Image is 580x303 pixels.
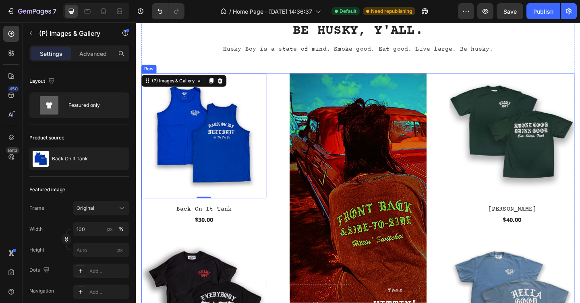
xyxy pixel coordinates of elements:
[3,3,60,19] button: 7
[107,225,113,233] div: px
[119,225,124,233] div: %
[341,209,477,220] div: $40.00
[136,23,580,303] iframe: Design area
[341,55,477,191] a: BRONSON TEE
[29,134,64,141] div: Product source
[29,186,65,193] div: Featured image
[29,265,51,276] div: Dots
[39,29,108,38] p: (P) Images & Gallery
[7,24,476,35] p: Husky Boy is a state of mind. Smoke good. Eat good. Live large. Be husky.
[340,8,356,15] span: Default
[152,3,184,19] div: Undo/Redo
[73,201,129,215] button: Original
[341,198,477,209] a: [PERSON_NAME]
[89,268,127,275] div: Add...
[53,6,56,16] p: 7
[79,49,107,58] p: Advanced
[29,225,43,233] label: Width
[6,55,142,191] a: Back On It Tank
[533,7,553,16] div: Publish
[68,96,118,115] div: Featured only
[29,76,56,87] div: Layout
[6,198,142,209] a: Back On It Tank
[16,60,66,67] div: (P) Images & Gallery
[497,3,523,19] button: Save
[116,224,126,234] button: px
[503,8,517,15] span: Save
[29,246,44,254] label: Height
[89,289,127,296] div: Add...
[6,209,142,220] div: $30.00
[52,156,88,162] p: Back On It Tank
[526,3,560,19] button: Publish
[371,8,412,15] span: Need republishing
[29,205,44,212] label: Frame
[233,7,312,16] span: Home Page - [DATE] 14:36:37
[229,7,231,16] span: /
[29,287,54,295] div: Navigation
[40,49,62,58] p: Settings
[33,151,49,167] img: product feature img
[8,47,21,54] div: Row
[73,243,129,257] input: px
[6,147,19,154] div: Beta
[77,205,94,212] span: Original
[249,286,315,298] p: Tees
[105,224,115,234] button: %
[73,222,129,236] input: px%
[117,247,123,253] span: px
[8,86,19,92] div: 450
